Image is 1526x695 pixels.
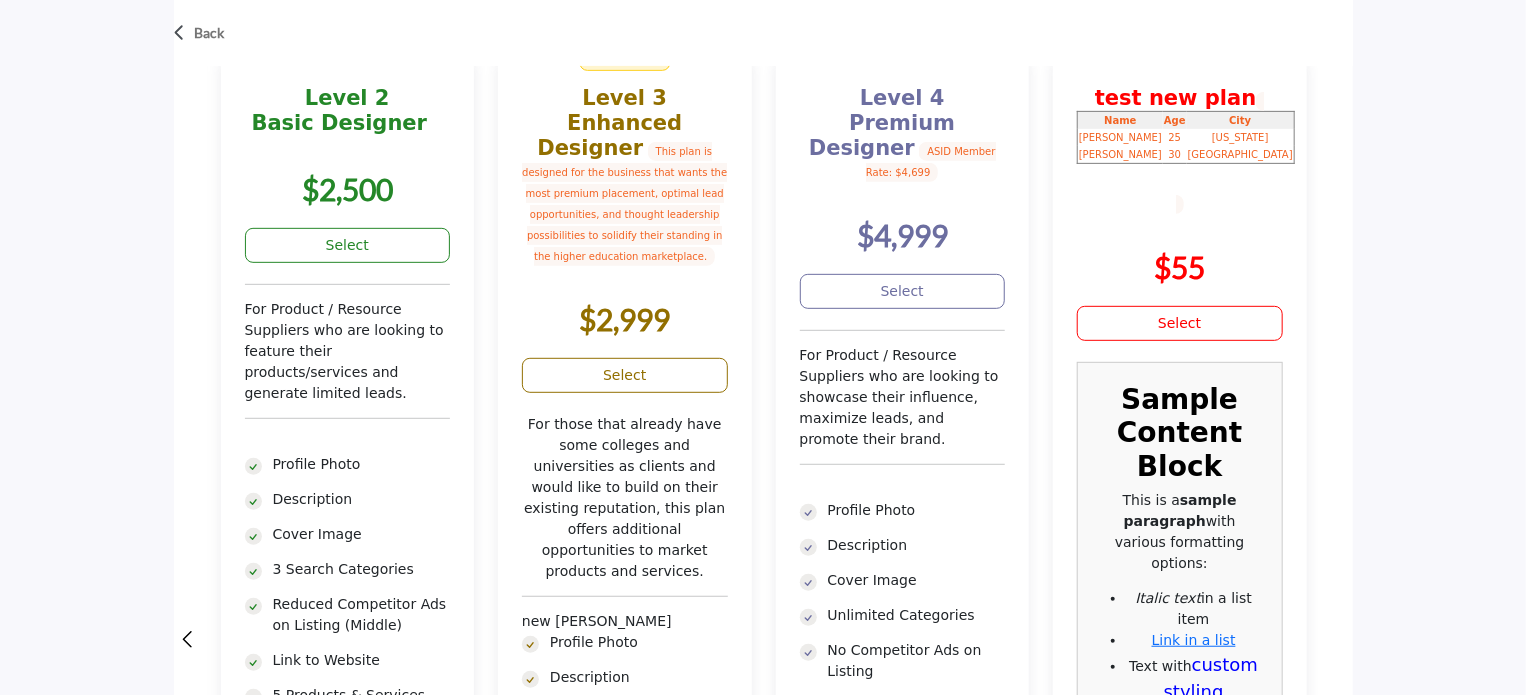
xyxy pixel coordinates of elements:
p: Profile Photo [550,632,728,653]
em: Italic text [1135,590,1201,606]
td: [GEOGRAPHIC_DATA] [1187,146,1295,164]
b: test new plan [1095,86,1256,110]
p: Description [550,667,728,688]
a: Select [800,274,1006,309]
p: No Competitor Ads on Listing [828,640,1006,682]
b: Level 4 Premium Designer [809,86,955,160]
p: Profile Photo [828,500,1006,521]
th: City [1187,111,1295,129]
td: [PERSON_NAME] [1078,146,1164,164]
b: $2,999 [579,301,670,337]
li: in a list item [1126,588,1262,630]
p: Reduced Competitor Ads on Listing (Middle) [273,594,451,636]
div: For Product / Resource Suppliers who are looking to feature their products/services and generate ... [245,299,451,454]
th: Name [1078,111,1164,129]
a: Select [522,358,728,393]
b: $55 [1154,249,1205,285]
a: Link in a list [1152,632,1236,648]
p: Back [195,23,225,43]
p: This is a with various formatting options: [1098,490,1262,574]
p: Cover Image [828,570,1006,591]
b: $2,500 [302,171,393,207]
a: Select [1077,306,1283,341]
th: Age [1163,111,1187,129]
b: $4,999 [857,217,948,253]
p: Description [828,535,1006,556]
div: For Product / Resource Suppliers who are looking to showcase their influence, maximize leads, and... [800,345,1006,500]
td: [PERSON_NAME] [1078,129,1164,146]
p: 3 Search Categories [273,559,451,580]
b: Level 3 Enhanced Designer [537,86,682,160]
b: Level 2 Basic Designer [251,86,427,135]
a: Select [245,228,451,263]
span: ASID Member Rate: $4,699 [866,142,996,182]
img: Previous [182,631,192,648]
p: For those that already have some colleges and universities as clients and would like to build on ... [522,414,728,582]
p: Description [273,489,451,510]
p: Cover Image [273,524,451,545]
p: Unlimited Categories [828,605,1006,626]
button: Previous slide [168,619,208,659]
td: 30 [1163,146,1187,164]
td: [US_STATE] [1187,129,1295,146]
strong: sample paragraph [1124,492,1237,529]
td: 25 [1163,129,1187,146]
button: Next slide [1318,619,1358,659]
h2: Sample Content Block [1098,383,1262,484]
p: Profile Photo [273,454,451,475]
p: Link to Website [273,650,451,671]
div: new [PERSON_NAME] [522,611,728,632]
